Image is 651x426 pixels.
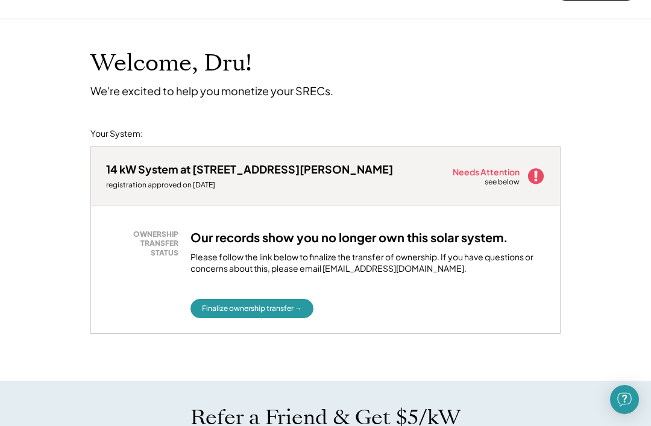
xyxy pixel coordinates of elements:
[190,299,313,318] button: Finalize ownership transfer →
[112,230,178,258] div: OWNERSHIP TRANSFER STATUS
[90,128,143,140] div: Your System:
[485,177,521,187] div: see below
[106,180,393,190] div: registration approved on [DATE]
[90,334,134,339] div: gwwva2jy - VA Distributed
[190,251,545,281] div: Please follow the link below to finalize the transfer of ownership. If you have questions or conc...
[90,84,333,98] div: We're excited to help you monetize your SRECs.
[106,162,393,176] div: 14 kW System at [STREET_ADDRESS][PERSON_NAME]
[610,385,639,414] div: Open Intercom Messenger
[90,49,252,78] h1: Welcome, Dru!
[453,168,521,176] div: Needs Attention
[190,230,508,245] h3: Our records show you no longer own this solar system.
